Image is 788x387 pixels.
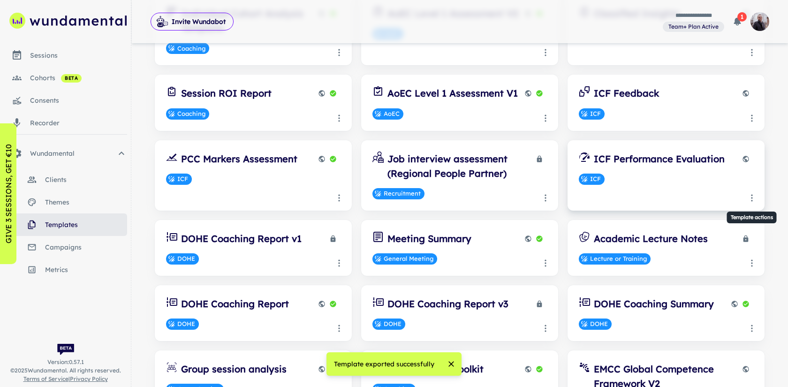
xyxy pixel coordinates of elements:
svg: Published [536,365,543,373]
span: DOHE [174,319,199,329]
div: cohorts [30,73,127,83]
a: sessions [4,44,127,67]
h6: Job interview assessment (Regional People Partner) [387,152,532,181]
svg: Public template [742,155,750,163]
span: Lecture or Training [586,254,651,264]
span: | [23,375,108,383]
button: Template actions [332,256,346,270]
a: themes [4,191,127,213]
button: Template actions [538,111,553,125]
svg: Public template [318,155,326,163]
svg: Public template [524,90,532,97]
button: Template actions [332,191,346,205]
h6: PCC Markers Assessment [181,152,297,166]
svg: Private template [742,235,750,243]
span: Wundamental [30,148,116,159]
svg: Private template [536,300,543,308]
h6: DOHE Coaching Summary [594,296,714,311]
span: ICF [586,109,605,119]
span: campaigns [45,242,127,252]
div: sessions [30,50,127,61]
h6: ICF Performance Evaluation [594,152,725,166]
span: AoEC [380,109,403,119]
svg: Public template [524,235,532,243]
span: DOHE [380,319,405,329]
h6: ICF Feedback [594,86,659,100]
a: cohorts beta [4,67,127,89]
svg: Public template [731,300,738,308]
span: Team+ Plan Active [665,23,722,31]
svg: Published [536,235,543,243]
img: photoURL [750,12,769,31]
button: Template actions [538,191,553,205]
svg: Published [329,90,337,97]
h6: DOHE Coaching Report v1 [181,231,302,246]
a: templates [4,213,127,236]
span: © 2025 Wundamental. All rights reserved. [10,366,121,375]
div: Template exported successfully [334,355,434,373]
span: clients [45,175,127,185]
a: View and manage your current plan and billing details. [663,21,724,32]
h6: Academic Lecture Notes [594,231,708,246]
div: recorder [30,118,127,128]
svg: Public template [318,300,326,308]
button: Template actions [332,46,346,60]
h6: AoEC Level 1 Assessment V1 [387,86,518,100]
span: Coaching [174,109,209,119]
span: Recruitment [380,189,424,198]
span: ICF [586,175,605,184]
button: Template actions [745,256,759,270]
a: recorder [4,112,127,134]
button: Template actions [332,321,346,335]
svg: Public template [524,365,532,373]
p: GIVE 3 SESSIONS, GET €10 [3,144,14,243]
button: 1 [728,12,747,31]
h6: Group session analysis [181,362,287,376]
button: Template actions [745,111,759,125]
svg: Published [742,300,750,308]
h6: Session ROI Report [181,86,272,100]
div: Template actions [727,212,777,223]
svg: Public template [742,90,750,97]
span: DOHE [586,319,612,329]
svg: Private template [536,155,543,163]
button: Template actions [538,256,553,270]
a: Privacy Policy [70,375,108,382]
h6: DOHE Coaching Report v3 [387,296,508,311]
button: Template actions [745,46,759,60]
span: templates [45,220,127,230]
a: clients [4,168,127,191]
span: ICF [174,175,192,184]
svg: Published [329,155,337,163]
button: Invite Wundabot [151,13,234,30]
span: View and manage your current plan and billing details. [663,22,724,31]
svg: Public template [318,90,326,97]
span: General Meeting [380,254,437,264]
a: campaigns [4,236,127,258]
svg: Public template [318,365,326,373]
button: Template actions [745,321,759,335]
button: Template actions [332,111,346,125]
svg: Public template [742,365,750,373]
button: close [445,357,458,371]
h6: Meeting Summary [387,231,471,246]
button: Template actions [745,191,759,205]
span: beta [61,75,82,82]
span: Invite Wundabot to record a meeting [151,12,234,31]
span: themes [45,197,127,207]
svg: Published [536,90,543,97]
span: metrics [45,265,127,275]
a: Terms of Service [23,375,68,382]
span: 1 [737,12,747,22]
svg: Private template [329,235,337,243]
div: Wundamental [4,142,127,165]
button: Template actions [538,46,553,60]
svg: Published [329,300,337,308]
h6: DOHE Coaching Report [181,296,289,311]
a: consents [4,89,127,112]
a: metrics [4,258,127,281]
span: Version: 0.57.1 [47,358,84,366]
span: Coaching [174,44,209,53]
button: Template actions [538,321,553,335]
